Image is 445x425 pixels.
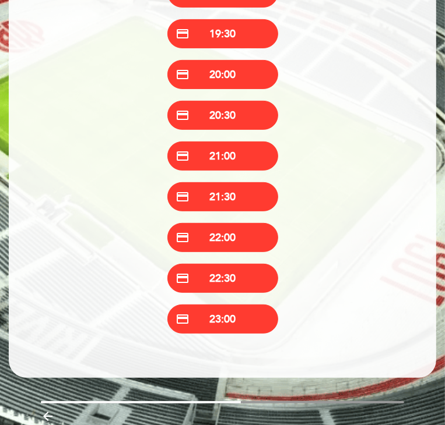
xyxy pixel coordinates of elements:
[176,271,190,285] span: credit_card
[176,68,190,82] span: credit_card
[167,101,278,130] button: credit_card 20:30
[167,182,278,211] button: credit_card 21:30
[167,60,278,89] button: credit_card 20:00
[167,141,278,171] button: credit_card 21:00
[176,27,190,41] span: credit_card
[176,312,190,326] span: credit_card
[167,223,278,252] button: credit_card 22:00
[176,231,190,245] span: credit_card
[176,108,190,122] span: credit_card
[41,409,55,423] i: arrow_backward
[176,149,190,163] span: credit_card
[167,19,278,48] button: credit_card 19:30
[167,304,278,334] button: credit_card 23:00
[176,190,190,204] span: credit_card
[167,264,278,293] button: credit_card 22:30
